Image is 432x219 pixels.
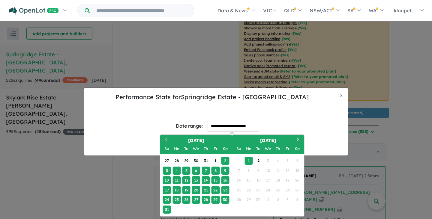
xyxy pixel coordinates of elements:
[264,157,272,165] div: Not available Wednesday, September 3rd, 2025
[235,145,243,153] div: Sunday
[182,157,190,165] div: Choose Tuesday, July 29th, 2025
[254,196,262,204] div: Not available Tuesday, September 30th, 2025
[244,166,253,174] div: Not available Monday, September 8th, 2025
[274,196,282,204] div: Not available Thursday, October 2nd, 2025
[283,145,292,153] div: Friday
[235,176,243,184] div: Not available Sunday, September 14th, 2025
[182,196,190,204] div: Choose Tuesday, August 26th, 2025
[172,145,181,153] div: Monday
[202,186,210,194] div: Choose Thursday, August 21st, 2025
[232,137,304,144] h2: [DATE]
[264,166,272,174] div: Not available Wednesday, September 10th, 2025
[163,205,171,213] div: Choose Sunday, August 31st, 2025
[244,196,253,204] div: Not available Monday, September 29th, 2025
[211,196,220,204] div: Choose Friday, August 29th, 2025
[172,196,181,204] div: Choose Monday, August 25th, 2025
[211,157,220,165] div: Choose Friday, August 1st, 2025
[293,157,301,165] div: Not available Saturday, September 6th, 2025
[283,186,292,194] div: Not available Friday, September 26th, 2025
[9,7,59,15] img: Openlot PRO Logo White
[235,166,243,174] div: Not available Sunday, September 7th, 2025
[221,145,229,153] div: Saturday
[211,166,220,174] div: Choose Friday, August 8th, 2025
[163,166,171,174] div: Choose Sunday, August 3rd, 2025
[89,93,335,102] h5: Performance Stats for Springridge Estate - [GEOGRAPHIC_DATA]
[264,186,272,194] div: Not available Wednesday, September 24th, 2025
[221,166,229,174] div: Choose Saturday, August 9th, 2025
[264,145,272,153] div: Wednesday
[202,145,210,153] div: Thursday
[274,176,282,184] div: Not available Thursday, September 18th, 2025
[176,122,203,130] div: Date range:
[160,135,304,217] div: Choose Date
[172,157,181,165] div: Choose Monday, July 28th, 2025
[202,157,210,165] div: Choose Thursday, July 31st, 2025
[182,176,190,184] div: Choose Tuesday, August 12th, 2025
[172,186,181,194] div: Choose Monday, August 18th, 2025
[221,157,229,165] div: Choose Saturday, August 2nd, 2025
[192,157,200,165] div: Choose Wednesday, July 30th, 2025
[294,135,304,145] button: Next Month
[254,157,262,165] div: Choose Tuesday, September 2nd, 2025
[235,196,243,204] div: Not available Sunday, September 28th, 2025
[91,4,193,17] input: Try estate name, suburb, builder or developer
[293,176,301,184] div: Not available Saturday, September 20th, 2025
[283,166,292,174] div: Not available Friday, September 12th, 2025
[254,186,262,194] div: Not available Tuesday, September 23rd, 2025
[160,137,232,144] h2: [DATE]
[192,176,200,184] div: Choose Wednesday, August 13th, 2025
[274,145,282,153] div: Thursday
[163,157,171,165] div: Choose Sunday, July 27th, 2025
[192,145,200,153] div: Wednesday
[192,196,200,204] div: Choose Wednesday, August 27th, 2025
[221,176,229,184] div: Choose Saturday, August 16th, 2025
[235,186,243,194] div: Not available Sunday, September 21st, 2025
[182,186,190,194] div: Choose Tuesday, August 19th, 2025
[161,135,170,145] button: Previous Month
[254,166,262,174] div: Not available Tuesday, September 9th, 2025
[192,186,200,194] div: Choose Wednesday, August 20th, 2025
[254,176,262,184] div: Not available Tuesday, September 16th, 2025
[211,186,220,194] div: Choose Friday, August 22nd, 2025
[293,145,301,153] div: Saturday
[340,92,343,99] span: ×
[182,145,190,153] div: Tuesday
[244,176,253,184] div: Not available Monday, September 15th, 2025
[244,186,253,194] div: Not available Monday, September 22nd, 2025
[283,157,292,165] div: Not available Friday, September 5th, 2025
[172,176,181,184] div: Choose Monday, August 11th, 2025
[202,196,210,204] div: Choose Thursday, August 28th, 2025
[274,166,282,174] div: Not available Thursday, September 11th, 2025
[162,156,230,214] div: Month August, 2025
[182,166,190,174] div: Choose Tuesday, August 5th, 2025
[163,186,171,194] div: Choose Sunday, August 17th, 2025
[274,186,282,194] div: Not available Thursday, September 25th, 2025
[163,145,171,153] div: Sunday
[202,176,210,184] div: Choose Thursday, August 14th, 2025
[244,157,253,165] div: Choose Monday, September 1st, 2025
[293,196,301,204] div: Not available Saturday, October 4th, 2025
[221,196,229,204] div: Choose Saturday, August 30th, 2025
[172,166,181,174] div: Choose Monday, August 4th, 2025
[283,176,292,184] div: Not available Friday, September 19th, 2025
[274,157,282,165] div: Not available Thursday, September 4th, 2025
[244,145,253,153] div: Monday
[202,166,210,174] div: Choose Thursday, August 7th, 2025
[163,176,171,184] div: Choose Sunday, August 10th, 2025
[192,166,200,174] div: Choose Wednesday, August 6th, 2025
[264,196,272,204] div: Not available Wednesday, October 1st, 2025
[283,196,292,204] div: Not available Friday, October 3rd, 2025
[293,186,301,194] div: Not available Saturday, September 27th, 2025
[211,145,220,153] div: Friday
[254,145,262,153] div: Tuesday
[293,166,301,174] div: Not available Saturday, September 13th, 2025
[264,176,272,184] div: Not available Wednesday, September 17th, 2025
[211,176,220,184] div: Choose Friday, August 15th, 2025
[394,7,416,13] span: kloupeti...
[163,196,171,204] div: Choose Sunday, August 24th, 2025
[234,156,302,204] div: Month September, 2025
[221,186,229,194] div: Choose Saturday, August 23rd, 2025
